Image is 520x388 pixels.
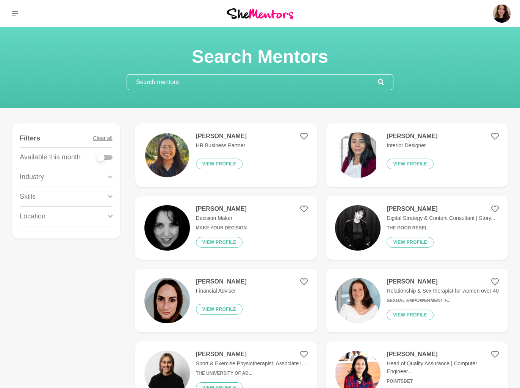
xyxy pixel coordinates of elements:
a: [PERSON_NAME]Digital Strategy & Content Consultant | Story...The Good RebelView profile [326,196,508,260]
a: [PERSON_NAME]Financial AdviserView profile [135,269,317,332]
h4: [PERSON_NAME] [387,278,499,285]
p: Decision Maker [196,214,247,222]
a: [PERSON_NAME]HR Business PartnerView profile [135,123,317,187]
h4: [PERSON_NAME] [196,205,247,213]
a: [PERSON_NAME]Decision MakerMake Your DecisionView profile [135,196,317,260]
button: View profile [196,304,243,315]
img: d6e4e6fb47c6b0833f5b2b80120bcf2f287bc3aa-2570x2447.jpg [335,278,381,323]
p: Sport & Exercise Physiotherapist, Associate L... [196,360,308,368]
h4: [PERSON_NAME] [387,351,499,358]
p: Digital Strategy & Content Consultant | Story... [387,214,495,222]
p: Financial Adviser [196,287,247,295]
img: Ali Adey [493,5,511,23]
p: Relationship & Sex therapist for women over 40 [387,287,499,295]
button: View profile [387,310,434,320]
img: 2462cd17f0db61ae0eaf7f297afa55aeb6b07152-1255x1348.jpg [144,278,190,323]
img: She Mentors Logo [227,8,293,19]
img: 231d6636be52241877ec7df6b9df3e537ea7a8ca-1080x1080.png [144,132,190,178]
button: View profile [387,237,434,248]
p: Skills [20,192,36,202]
p: Available this month [20,152,81,162]
h6: PointsBet [387,379,499,384]
h4: [PERSON_NAME] [387,132,437,140]
img: 443bca476f7facefe296c2c6ab68eb81e300ea47-400x400.jpg [144,205,190,251]
p: HR Business Partner [196,142,247,150]
p: Interior Designer [387,142,437,150]
h4: Filters [20,134,40,143]
h4: [PERSON_NAME] [387,205,495,213]
h6: Sexual Empowerment f... [387,298,499,304]
h6: The University of Ad... [196,371,308,376]
p: Head of Quality Assurance | Computer Engineer... [387,360,499,376]
button: View profile [196,237,243,248]
h4: [PERSON_NAME] [196,351,308,358]
img: 672c9e0f5c28f94a877040268cd8e7ac1f2c7f14-1080x1350.png [335,132,381,178]
p: Location [20,211,45,221]
h6: Make Your Decision [196,225,247,231]
h4: [PERSON_NAME] [196,278,247,285]
a: [PERSON_NAME]Relationship & Sex therapist for women over 40Sexual Empowerment f...View profile [326,269,508,332]
button: View profile [196,159,243,169]
h6: The Good Rebel [387,225,495,231]
a: [PERSON_NAME]Interior DesignerView profile [326,123,508,187]
button: Clear all [93,129,112,147]
h1: Search Mentors [127,45,393,68]
input: Search mentors [127,75,378,90]
button: View profile [387,159,434,169]
p: Industry [20,172,44,182]
img: 1044fa7e6122d2a8171cf257dcb819e56f039831-1170x656.jpg [335,205,381,251]
h4: [PERSON_NAME] [196,132,247,140]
